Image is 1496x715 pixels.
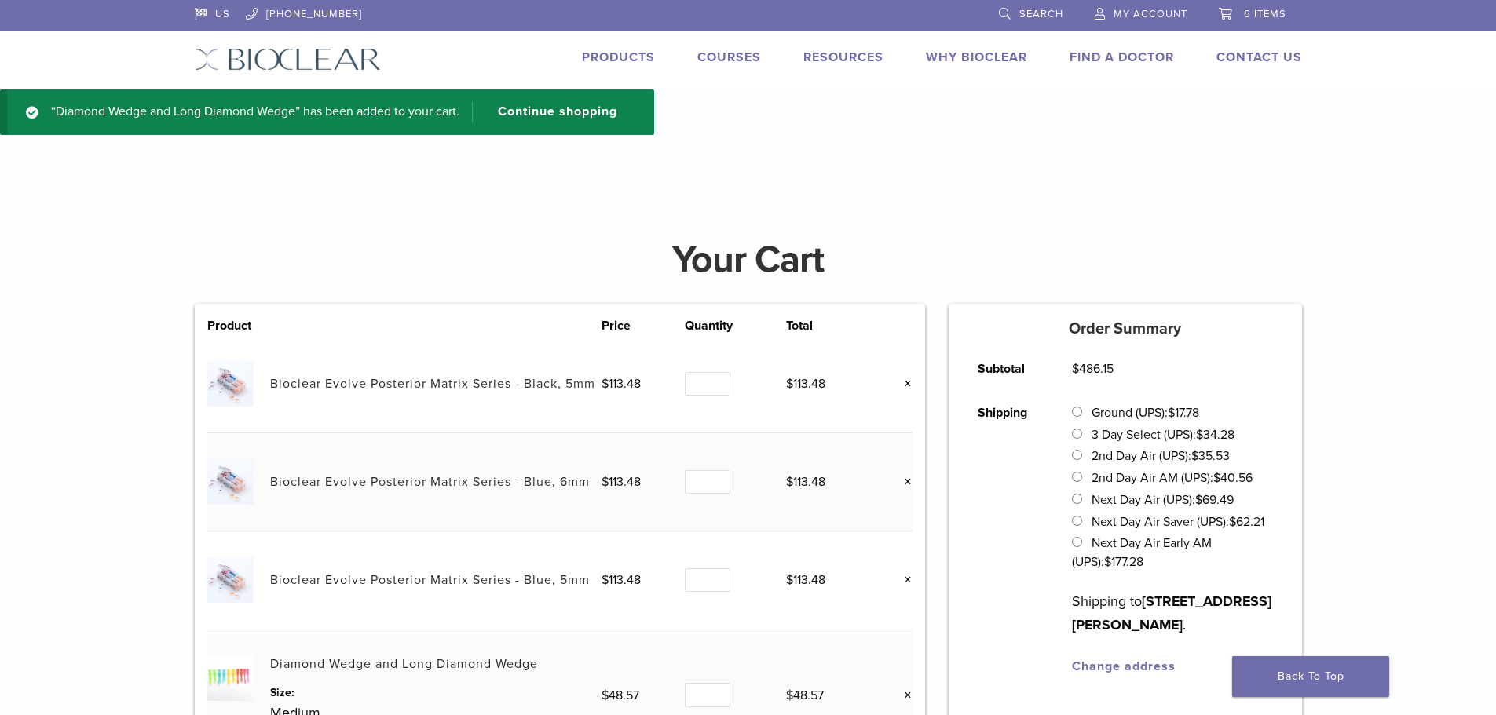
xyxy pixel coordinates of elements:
[803,49,883,65] a: Resources
[786,688,793,703] span: $
[1092,427,1234,443] label: 3 Day Select (UPS):
[786,474,793,490] span: $
[270,376,595,392] a: Bioclear Evolve Posterior Matrix Series - Black, 5mm
[1072,589,1272,637] p: Shipping to .
[1092,448,1230,464] label: 2nd Day Air (UPS):
[786,572,793,588] span: $
[1072,658,1176,674] a: Change address
[1070,49,1174,65] a: Find A Doctor
[1092,514,1264,530] label: Next Day Air Saver (UPS):
[1196,427,1234,443] bdi: 34.28
[1168,405,1175,421] span: $
[786,572,825,588] bdi: 113.48
[207,655,254,701] img: Diamond Wedge and Long Diamond Wedge
[1168,405,1199,421] bdi: 17.78
[1195,492,1234,508] bdi: 69.49
[892,685,913,706] a: Remove this item
[270,572,590,588] a: Bioclear Evolve Posterior Matrix Series - Blue, 5mm
[697,49,761,65] a: Courses
[892,374,913,394] a: Remove this item
[195,48,381,71] img: Bioclear
[602,688,639,703] bdi: 48.57
[1213,470,1220,486] span: $
[1072,535,1211,570] label: Next Day Air Early AM (UPS):
[602,572,641,588] bdi: 113.48
[602,474,609,490] span: $
[949,319,1302,338] h5: Order Summary
[1229,514,1236,530] span: $
[472,102,629,122] a: Continue shopping
[1229,514,1264,530] bdi: 62.21
[207,360,254,407] img: Bioclear Evolve Posterior Matrix Series - Black, 5mm
[786,376,793,392] span: $
[183,241,1314,279] h1: Your Cart
[1104,554,1143,570] bdi: 177.28
[1072,361,1114,377] bdi: 486.15
[685,316,786,335] th: Quantity
[1072,361,1079,377] span: $
[892,472,913,492] a: Remove this item
[786,376,825,392] bdi: 113.48
[602,572,609,588] span: $
[1092,492,1234,508] label: Next Day Air (UPS):
[1244,8,1286,20] span: 6 items
[270,656,538,672] a: Diamond Wedge and Long Diamond Wedge
[960,391,1055,688] th: Shipping
[786,688,824,703] bdi: 48.57
[207,316,270,335] th: Product
[1019,8,1063,20] span: Search
[1191,448,1230,464] bdi: 35.53
[1104,554,1111,570] span: $
[892,570,913,590] a: Remove this item
[602,316,685,335] th: Price
[1216,49,1302,65] a: Contact Us
[1092,405,1199,421] label: Ground (UPS):
[602,688,609,703] span: $
[602,474,641,490] bdi: 113.48
[786,316,869,335] th: Total
[270,684,602,701] dt: Size:
[1092,470,1253,486] label: 2nd Day Air AM (UPS):
[602,376,609,392] span: $
[1196,427,1203,443] span: $
[1195,492,1202,508] span: $
[1213,470,1253,486] bdi: 40.56
[207,458,254,505] img: Bioclear Evolve Posterior Matrix Series - Blue, 6mm
[582,49,655,65] a: Products
[207,556,254,603] img: Bioclear Evolve Posterior Matrix Series - Blue, 5mm
[960,347,1055,391] th: Subtotal
[926,49,1027,65] a: Why Bioclear
[1232,656,1389,697] a: Back To Top
[602,376,641,392] bdi: 113.48
[270,474,590,490] a: Bioclear Evolve Posterior Matrix Series - Blue, 6mm
[1072,593,1271,633] strong: [STREET_ADDRESS][PERSON_NAME]
[786,474,825,490] bdi: 113.48
[1114,8,1187,20] span: My Account
[1191,448,1198,464] span: $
